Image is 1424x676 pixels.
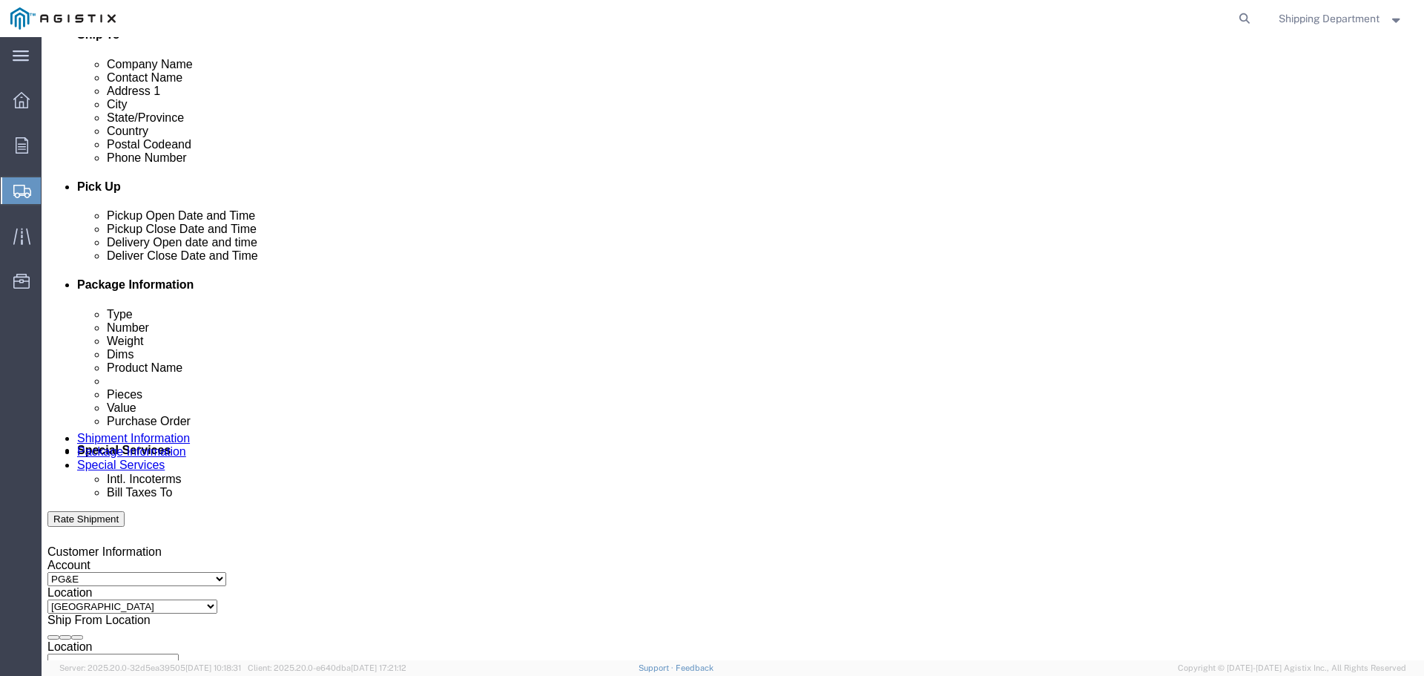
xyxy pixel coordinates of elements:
[42,37,1424,660] iframe: FS Legacy Container
[185,663,241,672] span: [DATE] 10:18:31
[248,663,406,672] span: Client: 2025.20.0-e640dba
[1278,10,1404,27] button: Shipping Department
[351,663,406,672] span: [DATE] 17:21:12
[1178,662,1406,675] span: Copyright © [DATE]-[DATE] Agistix Inc., All Rights Reserved
[59,663,241,672] span: Server: 2025.20.0-32d5ea39505
[10,7,116,30] img: logo
[1279,10,1379,27] span: Shipping Department
[639,663,676,672] a: Support
[676,663,713,672] a: Feedback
